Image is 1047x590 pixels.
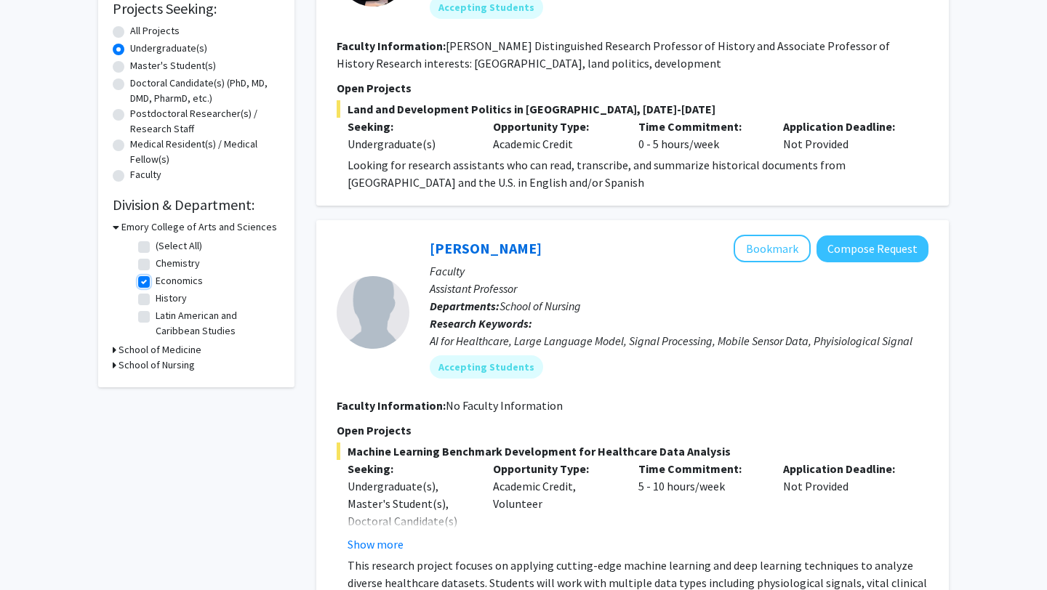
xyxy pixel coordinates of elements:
[348,118,471,135] p: Seeking:
[348,477,471,565] div: Undergraduate(s), Master's Student(s), Doctoral Candidate(s) (PhD, MD, DMD, PharmD, etc.)
[430,316,532,331] b: Research Keywords:
[817,235,928,262] button: Compose Request to Runze Yan
[130,106,280,137] label: Postdoctoral Researcher(s) / Research Staff
[348,135,471,153] div: Undergraduate(s)
[500,299,581,313] span: School of Nursing
[348,536,404,553] button: Show more
[348,460,471,477] p: Seeking:
[130,76,280,106] label: Doctoral Candidate(s) (PhD, MD, DMD, PharmD, etc.)
[430,262,928,280] p: Faculty
[482,460,627,553] div: Academic Credit, Volunteer
[446,398,563,413] span: No Faculty Information
[430,355,543,379] mat-chip: Accepting Students
[156,273,203,288] label: Economics
[337,442,928,460] span: Machine Learning Benchmark Development for Healthcare Data Analysis
[11,525,62,579] iframe: Chat
[156,308,276,339] label: Latin American and Caribbean Studies
[627,460,773,553] div: 5 - 10 hours/week
[337,421,928,439] p: Open Projects
[130,58,216,73] label: Master's Student(s)
[348,156,928,191] p: Looking for research assistants who can read, transcribe, and summarize historical documents from...
[156,291,187,306] label: History
[430,332,928,349] div: AI for Healthcare, Large Language Model, Signal Processing, Mobile Sensor Data, Phyisiological Si...
[627,118,773,153] div: 0 - 5 hours/week
[130,23,180,39] label: All Projects
[482,118,627,153] div: Academic Credit
[121,219,277,235] h3: Emory College of Arts and Sciences
[430,280,928,297] p: Assistant Professor
[638,118,762,135] p: Time Commitment:
[156,238,202,254] label: (Select All)
[783,118,907,135] p: Application Deadline:
[113,196,280,214] h2: Division & Department:
[119,357,195,373] h3: School of Nursing
[337,100,928,118] span: Land and Development Politics in [GEOGRAPHIC_DATA], [DATE]-[DATE]
[130,41,207,56] label: Undergraduate(s)
[337,398,446,413] b: Faculty Information:
[119,342,201,357] h3: School of Medicine
[772,460,918,553] div: Not Provided
[638,460,762,477] p: Time Commitment:
[337,39,446,53] b: Faculty Information:
[493,118,617,135] p: Opportunity Type:
[783,460,907,477] p: Application Deadline:
[337,39,890,70] fg-read-more: [PERSON_NAME] Distinguished Research Professor of History and Associate Professor of History Rese...
[430,239,542,257] a: [PERSON_NAME]
[337,79,928,97] p: Open Projects
[430,299,500,313] b: Departments:
[493,460,617,477] p: Opportunity Type:
[130,137,280,167] label: Medical Resident(s) / Medical Fellow(s)
[734,235,811,262] button: Add Runze Yan to Bookmarks
[130,167,161,182] label: Faculty
[772,118,918,153] div: Not Provided
[156,256,200,271] label: Chemistry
